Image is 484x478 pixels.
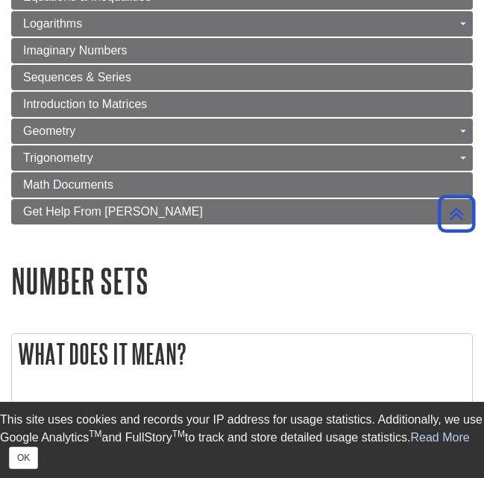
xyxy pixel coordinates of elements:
[433,204,480,224] a: Back to Top
[11,145,473,171] a: Trigonometry
[23,178,113,191] span: Math Documents
[11,119,473,144] a: Geometry
[23,71,131,84] span: Sequences & Series
[411,431,470,444] a: Read More
[23,151,93,164] span: Trigonometry
[11,65,473,90] a: Sequences & Series
[11,11,473,37] a: Logarithms
[11,38,473,63] a: Imaginary Numbers
[23,98,147,110] span: Introduction to Matrices
[23,125,75,137] span: Geometry
[89,429,101,439] sup: TM
[11,199,473,224] a: Get Help From [PERSON_NAME]
[11,172,473,198] a: Math Documents
[23,205,203,218] span: Get Help From [PERSON_NAME]
[23,44,128,57] span: Imaginary Numbers
[172,429,185,439] sup: TM
[9,447,38,469] button: Close
[12,334,472,374] h2: What does it mean?
[23,17,82,30] span: Logarithms
[11,92,473,117] a: Introduction to Matrices
[11,262,473,300] h1: Number Sets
